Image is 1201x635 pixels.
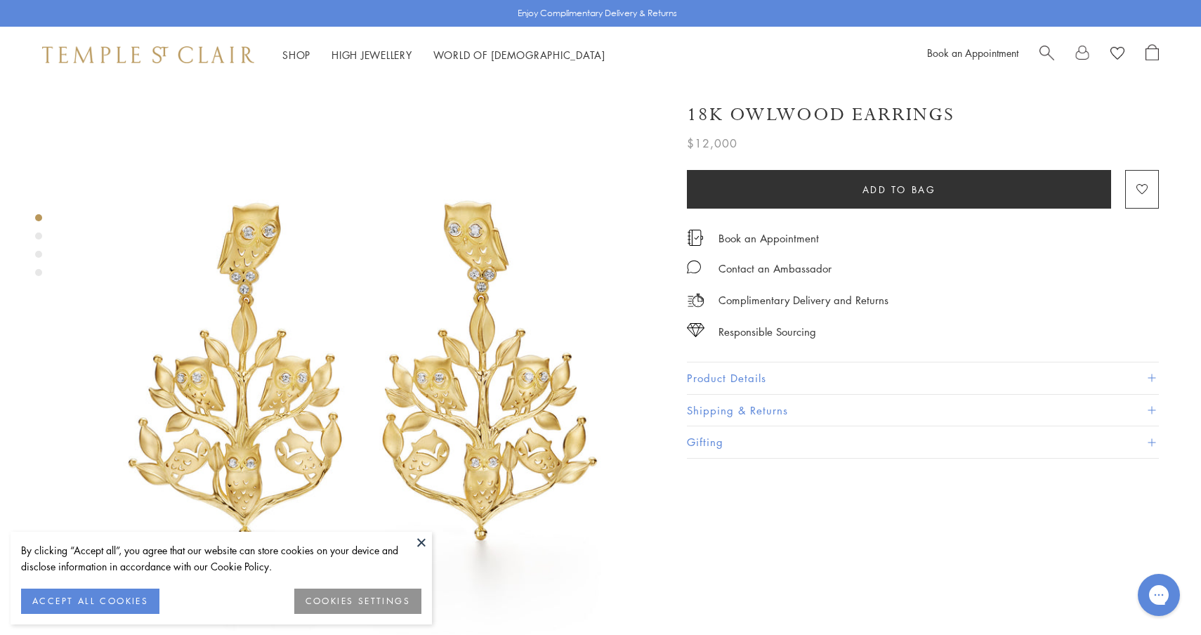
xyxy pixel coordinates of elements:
a: View Wishlist [1110,44,1124,65]
a: ShopShop [282,48,310,62]
div: Responsible Sourcing [718,323,816,341]
div: Contact an Ambassador [718,260,832,277]
button: COOKIES SETTINGS [294,589,421,614]
a: World of [DEMOGRAPHIC_DATA]World of [DEMOGRAPHIC_DATA] [433,48,605,62]
p: Enjoy Complimentary Delivery & Returns [518,6,677,20]
span: Add to bag [862,182,936,197]
button: ACCEPT ALL COOKIES [21,589,159,614]
button: Add to bag [687,170,1111,209]
iframe: Gorgias live chat messenger [1131,569,1187,621]
img: icon_delivery.svg [687,292,704,309]
p: Complimentary Delivery and Returns [718,292,888,309]
img: MessageIcon-01_2.svg [687,260,701,274]
div: By clicking “Accept all”, you agree that our website can store cookies on your device and disclos... [21,542,421,575]
button: Gifting [687,426,1159,458]
a: Book an Appointment [718,230,819,246]
span: $12,000 [687,134,737,152]
button: Shipping & Returns [687,395,1159,426]
a: Search [1039,44,1054,65]
img: Temple St. Clair [42,46,254,63]
a: Book an Appointment [927,46,1018,60]
a: Open Shopping Bag [1146,44,1159,65]
h1: 18K Owlwood Earrings [687,103,954,127]
a: High JewelleryHigh Jewellery [332,48,412,62]
nav: Main navigation [282,46,605,64]
button: Product Details [687,362,1159,394]
img: icon_appointment.svg [687,230,704,246]
div: Product gallery navigation [35,211,42,287]
img: icon_sourcing.svg [687,323,704,337]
